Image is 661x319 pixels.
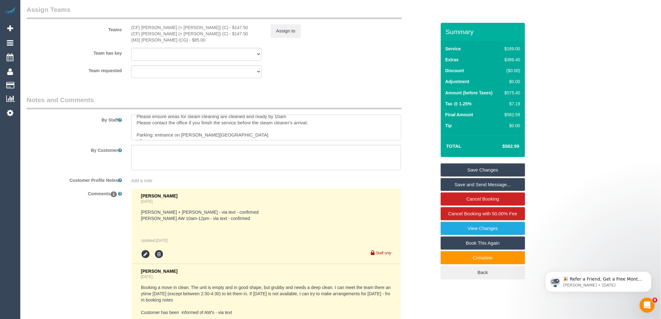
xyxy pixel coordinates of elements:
h3: Summary [446,28,522,35]
div: $7.19 [502,101,520,107]
a: Save Changes [441,163,525,177]
span: Cancel Booking with 50.00% Fee [448,211,517,216]
a: View Changes [441,222,525,235]
label: By Customer [22,145,127,153]
span: [PERSON_NAME] [141,269,177,274]
iframe: Intercom live chat [640,298,655,313]
legend: Notes and Comments [27,95,402,109]
div: $189.00 [502,46,520,52]
label: Comments [22,188,127,197]
a: [DATE] [141,199,152,204]
label: Tax @ 1.25% [445,101,472,107]
label: Teams [22,24,127,33]
iframe: Intercom notifications message [536,258,661,302]
button: Assign to [271,24,301,37]
span: 2 [111,192,117,197]
label: Extras [445,57,459,63]
pre: [PERSON_NAME] + [PERSON_NAME] - via text - confirmed [PERSON_NAME] AW 10am-12pm - via text - conf... [141,209,391,222]
a: Cancel Booking with 50.00% Fee [441,207,525,220]
span: [PERSON_NAME] [141,193,177,198]
small: Staff only [376,251,391,255]
label: Discount [445,67,464,74]
div: $575.40 [502,90,520,96]
span: Sep 13, 2025 10:22 [156,238,167,243]
div: $0.00 [502,122,520,129]
a: Cancel Booking [441,192,525,206]
div: $0.00 [502,78,520,85]
img: Automaid Logo [4,6,16,15]
label: Adjustment [445,78,470,85]
label: Team has key [22,48,127,56]
div: ($0.00) [502,67,520,74]
div: 1 hour x $85.00/hour [131,37,261,43]
a: [DATE] [141,275,152,279]
label: Amount (before Taxes) [445,90,493,96]
legend: Assign Teams [27,5,402,19]
div: $582.59 [502,112,520,118]
a: Save and Send Message... [441,178,525,191]
a: Complete [441,251,525,264]
label: By Staff [22,115,127,123]
label: Final Amount [445,112,473,118]
a: Book This Again [441,237,525,250]
label: Team requested [22,65,127,74]
span: Add a note [131,178,152,183]
label: Service [445,46,461,52]
div: $386.40 [502,57,520,63]
em: Updated: [141,238,168,243]
pre: Booking a move in clean. The unit is empty and in good shape, but grubby and needs a deep clean. ... [141,284,391,316]
h4: $582.59 [484,144,519,149]
div: 1 hour x $147.50/hour [131,31,261,37]
a: Back [441,266,525,279]
strong: Total [446,143,462,149]
div: 1 hour x $147.50/hour [131,24,261,31]
label: Customer Profile Notes [22,175,127,183]
span: 8 [653,298,658,303]
label: Tip [445,122,452,129]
